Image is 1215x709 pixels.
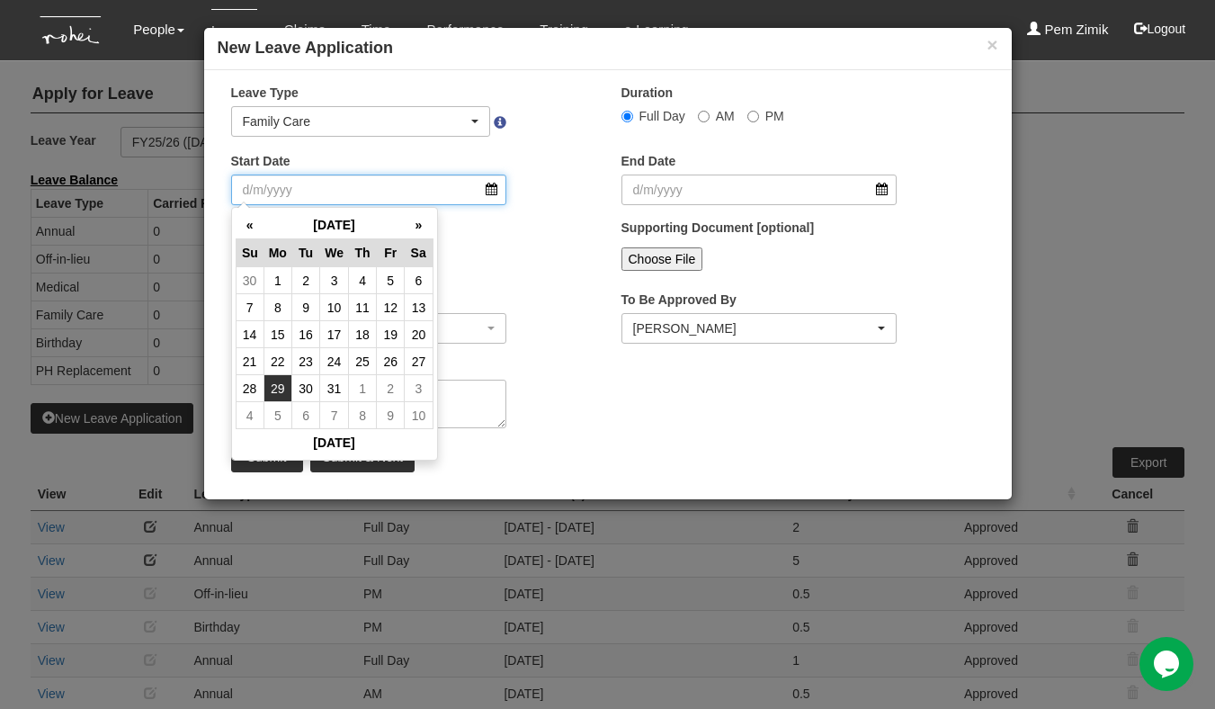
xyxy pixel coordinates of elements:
td: 2 [377,375,405,402]
td: 12 [377,294,405,321]
span: PM [765,109,784,123]
td: 24 [320,348,349,375]
td: 9 [377,402,405,429]
td: 25 [349,348,377,375]
input: Choose File [621,247,703,271]
td: 31 [320,375,349,402]
td: 4 [236,402,264,429]
th: » [405,211,433,239]
td: 8 [349,402,377,429]
td: 29 [264,375,291,402]
td: 22 [264,348,291,375]
td: 30 [236,267,264,294]
td: 10 [320,294,349,321]
input: d/m/yyyy [231,175,507,205]
td: 6 [292,402,320,429]
label: Start Date [231,152,290,170]
td: 16 [292,321,320,348]
b: New Leave Application [218,39,393,57]
td: 19 [377,321,405,348]
td: 23 [292,348,320,375]
td: 21 [236,348,264,375]
td: 3 [320,267,349,294]
td: 9 [292,294,320,321]
th: Tu [292,239,320,267]
button: Family Care [231,106,491,137]
td: 3 [405,375,433,402]
label: Duration [621,84,674,102]
td: 5 [377,267,405,294]
th: « [236,211,264,239]
button: Rachel Khoo [621,313,898,344]
td: 20 [405,321,433,348]
input: d/m/yyyy [621,175,898,205]
th: Sa [405,239,433,267]
td: 27 [405,348,433,375]
td: 30 [292,375,320,402]
div: [PERSON_NAME] [633,319,875,337]
td: 1 [264,267,291,294]
td: 1 [349,375,377,402]
td: 2 [292,267,320,294]
iframe: chat widget [1139,637,1197,691]
td: 5 [264,402,291,429]
label: End Date [621,152,676,170]
th: Mo [264,239,291,267]
td: 4 [349,267,377,294]
th: [DATE] [264,211,405,239]
div: Family Care [243,112,469,130]
th: Th [349,239,377,267]
th: Fr [377,239,405,267]
td: 14 [236,321,264,348]
td: 18 [349,321,377,348]
label: Supporting Document [optional] [621,219,815,237]
td: 15 [264,321,291,348]
td: 11 [349,294,377,321]
td: 26 [377,348,405,375]
span: AM [716,109,735,123]
td: 10 [405,402,433,429]
th: [DATE] [236,429,433,457]
td: 7 [320,402,349,429]
td: 8 [264,294,291,321]
td: 6 [405,267,433,294]
span: Full Day [639,109,685,123]
label: To Be Approved By [621,291,737,309]
td: 17 [320,321,349,348]
label: Leave Type [231,84,299,102]
th: We [320,239,349,267]
button: × [987,35,997,54]
td: 28 [236,375,264,402]
td: 13 [405,294,433,321]
td: 7 [236,294,264,321]
th: Su [236,239,264,267]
